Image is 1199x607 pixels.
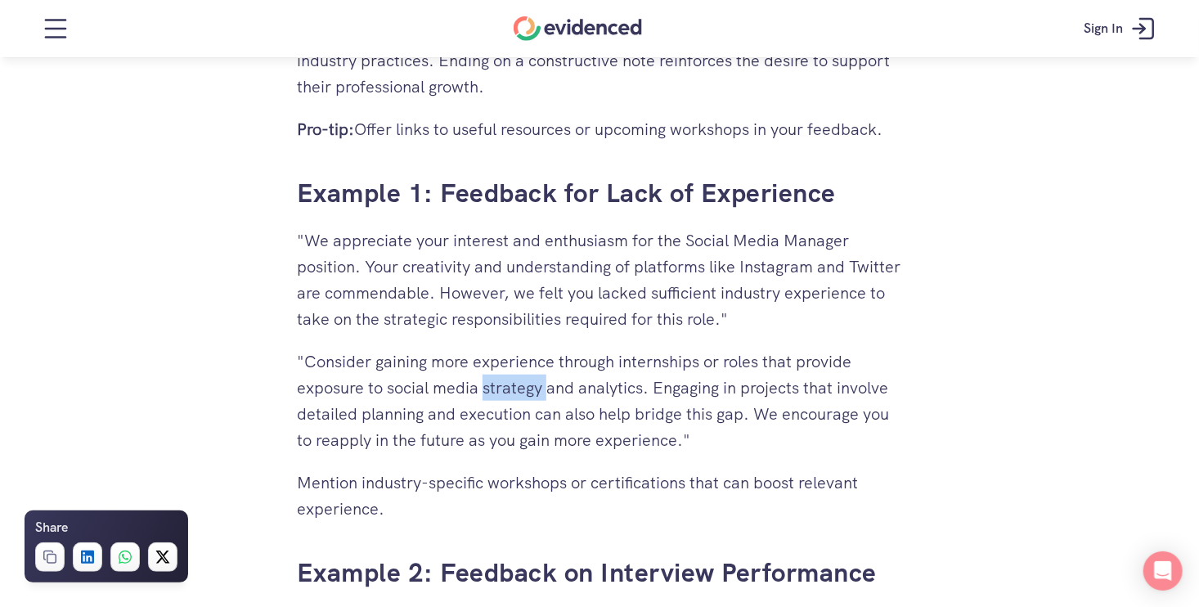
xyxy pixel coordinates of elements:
[1143,551,1183,591] div: Open Intercom Messenger
[1071,4,1172,53] a: Sign In
[297,227,902,332] p: "We appreciate your interest and enthusiasm for the Social Media Manager position. Your creativit...
[297,116,902,142] p: Offer links to useful resources or upcoming workshops in your feedback.
[35,517,68,538] h6: Share
[297,119,354,140] strong: Pro-tip:
[297,470,902,522] p: Mention industry-specific workshops or certifications that can boost relevant experience.
[297,348,902,453] p: "Consider gaining more experience through internships or roles that provide exposure to social me...
[514,16,642,41] a: Home
[297,555,902,591] h3: Example 2: Feedback on Interview Performance
[1084,18,1123,39] p: Sign In
[297,175,902,212] h3: Example 1: Feedback for Lack of Experience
